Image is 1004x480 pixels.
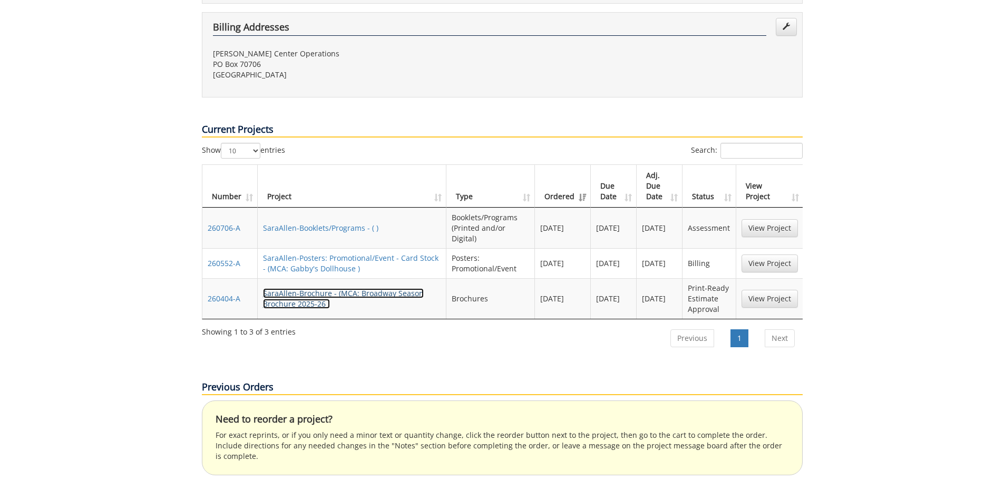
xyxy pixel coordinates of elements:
[216,414,789,425] h4: Need to reorder a project?
[263,253,438,273] a: SaraAllen-Posters: Promotional/Event - Card Stock - (MCA: Gabby's Dollhouse )
[742,290,798,308] a: View Project
[670,329,714,347] a: Previous
[216,430,789,462] p: For exact reprints, or if you only need a minor text or quantity change, click the reorder button...
[202,143,285,159] label: Show entries
[208,223,240,233] a: 260706-A
[446,278,535,319] td: Brochures
[637,165,683,208] th: Adj. Due Date: activate to sort column ascending
[730,329,748,347] a: 1
[637,278,683,319] td: [DATE]
[213,48,494,59] p: [PERSON_NAME] Center Operations
[591,165,637,208] th: Due Date: activate to sort column ascending
[591,278,637,319] td: [DATE]
[742,254,798,272] a: View Project
[776,18,797,36] a: Edit Addresses
[765,329,795,347] a: Next
[208,258,240,268] a: 260552-A
[535,278,591,319] td: [DATE]
[446,248,535,278] td: Posters: Promotional/Event
[736,165,803,208] th: View Project: activate to sort column ascending
[221,143,260,159] select: Showentries
[263,223,378,233] a: SaraAllen-Booklets/Programs - ( )
[202,322,296,337] div: Showing 1 to 3 of 3 entries
[258,165,446,208] th: Project: activate to sort column ascending
[535,208,591,248] td: [DATE]
[202,123,803,138] p: Current Projects
[213,22,766,36] h4: Billing Addresses
[263,288,424,309] a: SaraAllen-Brochure - (MCA: Broadway Season Brochure 2025-26 )
[637,248,683,278] td: [DATE]
[591,248,637,278] td: [DATE]
[683,248,736,278] td: Billing
[720,143,803,159] input: Search:
[213,70,494,80] p: [GEOGRAPHIC_DATA]
[208,293,240,303] a: 260404-A
[683,208,736,248] td: Assessment
[535,165,591,208] th: Ordered: activate to sort column ascending
[637,208,683,248] td: [DATE]
[742,219,798,237] a: View Project
[202,380,803,395] p: Previous Orders
[213,59,494,70] p: PO Box 70706
[446,165,535,208] th: Type: activate to sort column ascending
[683,165,736,208] th: Status: activate to sort column ascending
[535,248,591,278] td: [DATE]
[683,278,736,319] td: Print-Ready Estimate Approval
[446,208,535,248] td: Booklets/Programs (Printed and/or Digital)
[691,143,803,159] label: Search:
[591,208,637,248] td: [DATE]
[202,165,258,208] th: Number: activate to sort column ascending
